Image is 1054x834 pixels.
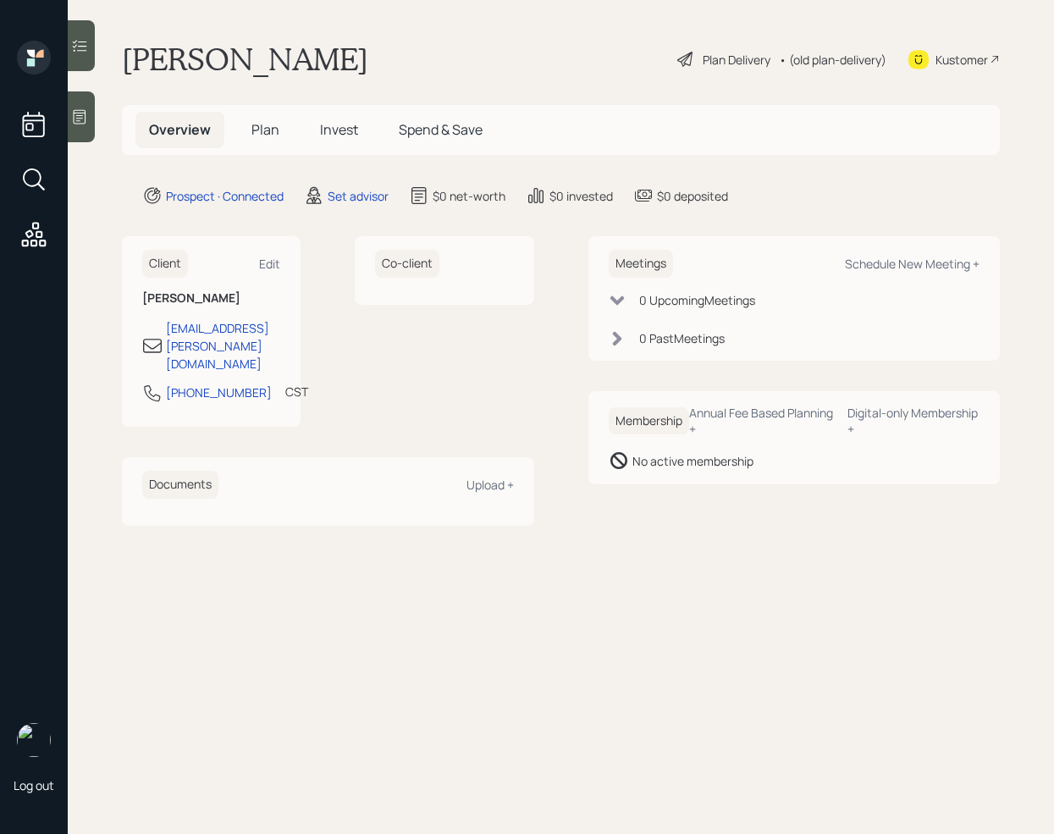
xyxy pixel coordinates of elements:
span: Spend & Save [399,120,483,139]
div: Kustomer [935,51,988,69]
span: Plan [251,120,279,139]
div: • (old plan-delivery) [779,51,886,69]
div: Annual Fee Based Planning + [689,405,834,437]
div: $0 deposited [657,187,728,205]
div: Edit [259,256,280,272]
img: retirable_logo.png [17,723,51,757]
span: Overview [149,120,211,139]
div: Set advisor [328,187,389,205]
div: CST [285,383,308,400]
div: 0 Upcoming Meeting s [639,291,755,309]
div: Plan Delivery [703,51,770,69]
div: [EMAIL_ADDRESS][PERSON_NAME][DOMAIN_NAME] [166,319,280,373]
span: Invest [320,120,358,139]
h6: Co-client [375,250,439,278]
div: Log out [14,777,54,793]
div: 0 Past Meeting s [639,329,725,347]
div: [PHONE_NUMBER] [166,384,272,401]
h6: [PERSON_NAME] [142,291,280,306]
div: Schedule New Meeting + [845,256,980,272]
div: Prospect · Connected [166,187,284,205]
div: Digital-only Membership + [847,405,980,437]
h6: Meetings [609,250,673,278]
h6: Membership [609,407,689,435]
div: No active membership [632,452,753,470]
div: $0 invested [549,187,613,205]
div: Upload + [466,477,514,493]
h1: [PERSON_NAME] [122,41,368,78]
h6: Client [142,250,188,278]
h6: Documents [142,471,218,499]
div: $0 net-worth [433,187,505,205]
